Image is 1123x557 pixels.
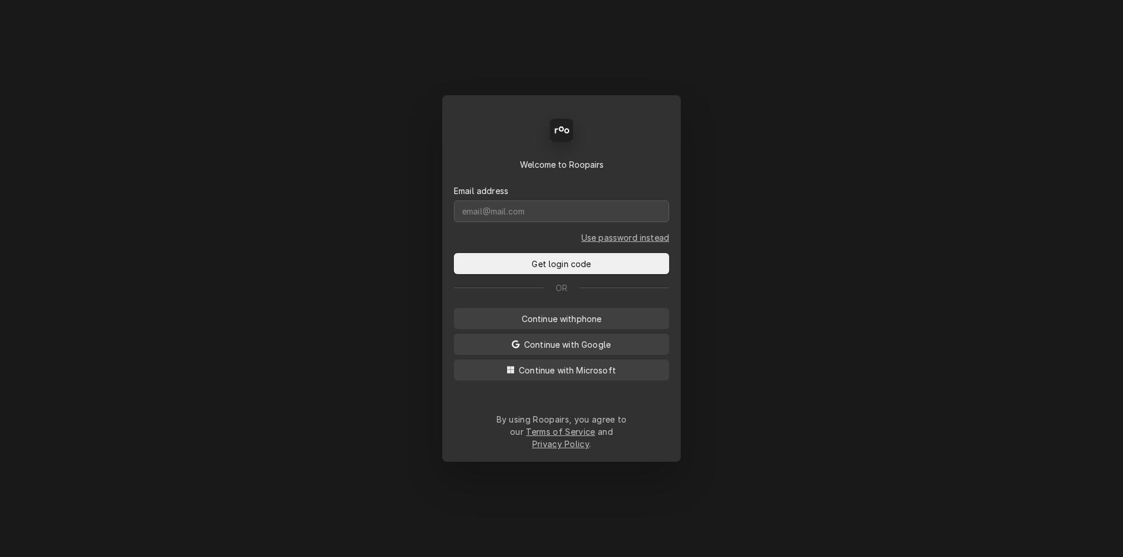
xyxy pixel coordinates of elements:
[454,185,508,197] label: Email address
[529,258,593,270] span: Get login code
[454,253,669,274] button: Get login code
[454,359,669,380] button: Continue with Microsoft
[532,439,589,449] a: Privacy Policy
[581,231,669,244] a: Go to Email and password form
[454,158,669,171] div: Welcome to Roopairs
[454,200,669,222] input: email@mail.com
[519,313,604,325] span: Continue with phone
[526,427,595,437] a: Terms of Service
[454,334,669,355] button: Continue with Google
[522,338,613,351] span: Continue with Google
[454,282,669,294] div: Or
[454,308,669,329] button: Continue withphone
[516,364,618,376] span: Continue with Microsoft
[496,413,627,450] div: By using Roopairs, you agree to our and .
